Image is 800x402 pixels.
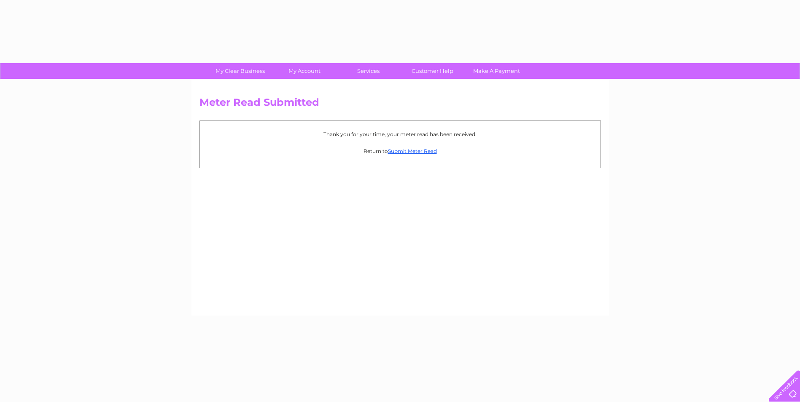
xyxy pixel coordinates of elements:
[388,148,437,154] a: Submit Meter Read
[204,147,596,155] p: Return to
[205,63,275,79] a: My Clear Business
[199,96,601,113] h2: Meter Read Submitted
[204,130,596,138] p: Thank you for your time, your meter read has been received.
[398,63,467,79] a: Customer Help
[462,63,531,79] a: Make A Payment
[269,63,339,79] a: My Account
[334,63,403,79] a: Services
